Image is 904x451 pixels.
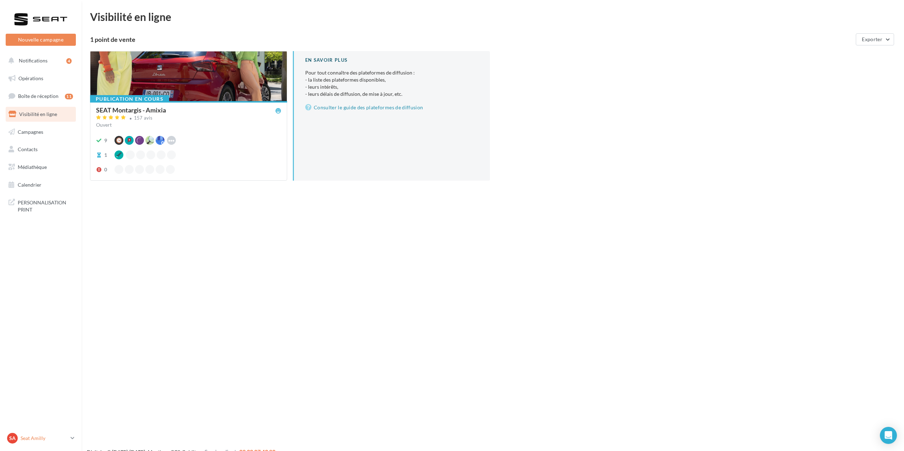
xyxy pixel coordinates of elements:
div: 0 [104,166,107,173]
div: 4 [66,58,72,64]
a: Visibilité en ligne [4,107,77,122]
div: En savoir plus [305,57,479,64]
button: Nouvelle campagne [6,34,76,46]
a: Boîte de réception11 [4,88,77,104]
span: Médiathèque [18,164,47,170]
span: Exporter [862,36,882,42]
div: 157 avis [134,116,153,120]
span: PERSONNALISATION PRINT [18,198,73,213]
li: - la liste des plateformes disponibles, [305,76,479,83]
div: 1 [104,152,107,159]
li: - leurs intérêts, [305,83,479,90]
div: Open Intercom Messenger [880,427,897,444]
button: Notifications 4 [4,53,74,68]
a: 157 avis [96,114,281,123]
button: Exporter [856,33,894,45]
span: Ouvert [96,122,112,128]
a: Calendrier [4,177,77,192]
div: Visibilité en ligne [90,11,895,22]
span: Opérations [18,75,43,81]
span: Campagnes [18,128,43,134]
div: Publication en cours [90,95,169,103]
span: Calendrier [18,182,41,188]
li: - leurs délais de diffusion, de mise à jour, etc. [305,90,479,98]
p: Pour tout connaître des plateformes de diffusion : [305,69,479,98]
a: Consulter le guide des plateformes de diffusion [305,103,479,112]
span: Notifications [19,57,48,64]
div: 11 [65,94,73,99]
a: SA Seat Amilly [6,431,76,445]
div: 9 [104,137,107,144]
a: Opérations [4,71,77,86]
a: Contacts [4,142,77,157]
p: Seat Amilly [21,435,68,442]
span: Boîte de réception [18,93,58,99]
span: Contacts [18,146,38,152]
span: Visibilité en ligne [19,111,57,117]
a: PERSONNALISATION PRINT [4,195,77,216]
div: 1 point de vente [90,36,853,43]
span: SA [9,435,16,442]
a: Campagnes [4,125,77,139]
div: SEAT Montargis - Amixia [96,107,166,113]
a: Médiathèque [4,160,77,175]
